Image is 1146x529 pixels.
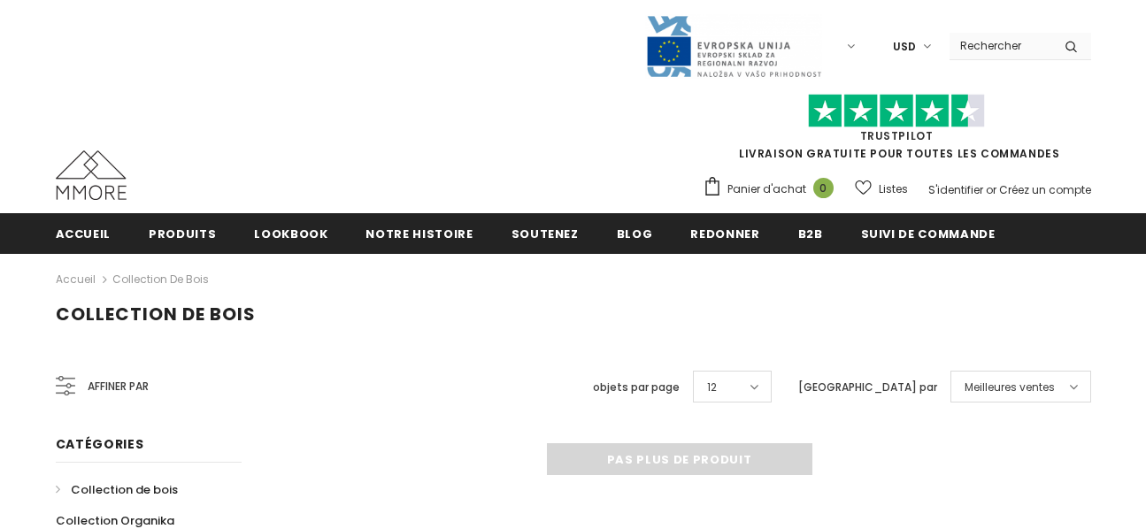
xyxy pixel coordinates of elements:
[56,226,112,242] span: Accueil
[56,302,256,326] span: Collection de bois
[645,14,822,79] img: Javni Razpis
[798,379,937,396] label: [GEOGRAPHIC_DATA] par
[893,38,916,56] span: USD
[861,213,996,253] a: Suivi de commande
[855,173,908,204] a: Listes
[879,180,908,198] span: Listes
[928,182,983,197] a: S'identifier
[593,379,680,396] label: objets par page
[149,226,216,242] span: Produits
[690,213,759,253] a: Redonner
[56,269,96,290] a: Accueil
[999,182,1091,197] a: Créez un compte
[56,435,144,453] span: Catégories
[703,102,1091,161] span: LIVRAISON GRATUITE POUR TOUTES LES COMMANDES
[707,379,717,396] span: 12
[88,377,149,396] span: Affiner par
[808,94,985,128] img: Faites confiance aux étoiles pilotes
[645,38,822,53] a: Javni Razpis
[149,213,216,253] a: Produits
[965,379,1055,396] span: Meilleures ventes
[56,474,178,505] a: Collection de bois
[254,213,327,253] a: Lookbook
[365,226,473,242] span: Notre histoire
[617,213,653,253] a: Blog
[71,481,178,498] span: Collection de bois
[56,213,112,253] a: Accueil
[986,182,996,197] span: or
[798,213,823,253] a: B2B
[56,512,174,529] span: Collection Organika
[860,128,934,143] a: TrustPilot
[112,272,209,287] a: Collection de bois
[365,213,473,253] a: Notre histoire
[727,180,806,198] span: Panier d'achat
[617,226,653,242] span: Blog
[813,178,834,198] span: 0
[861,226,996,242] span: Suivi de commande
[950,33,1051,58] input: Search Site
[798,226,823,242] span: B2B
[56,150,127,200] img: Cas MMORE
[254,226,327,242] span: Lookbook
[690,226,759,242] span: Redonner
[703,176,842,203] a: Panier d'achat 0
[511,226,579,242] span: soutenez
[511,213,579,253] a: soutenez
